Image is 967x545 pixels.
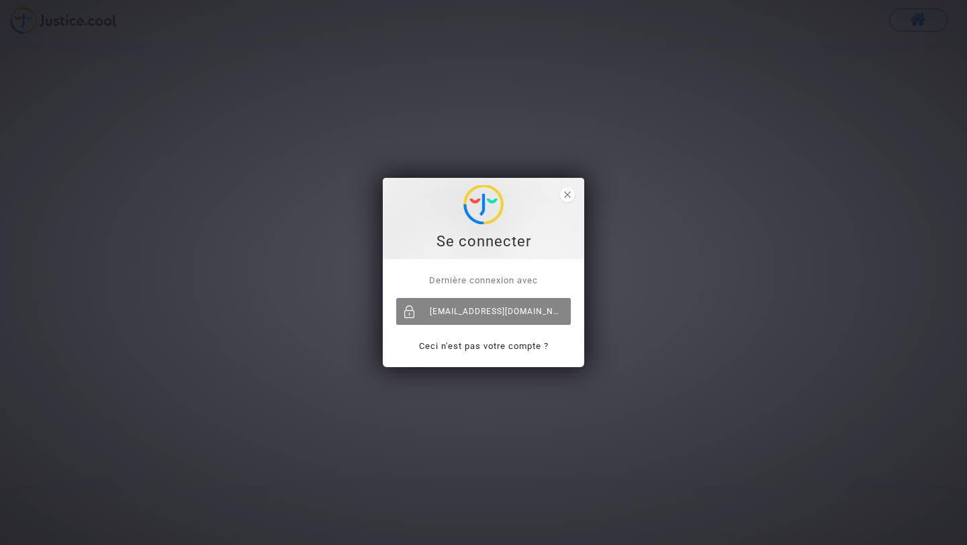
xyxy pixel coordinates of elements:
font: Dernière connexion avec [429,275,538,285]
font: Se connecter [436,233,531,250]
font: [EMAIL_ADDRESS][DOMAIN_NAME] [430,307,575,316]
a: Ceci n'est pas votre compte ? [419,341,549,351]
span: fermer [560,187,575,202]
div: Se connecter [390,232,577,252]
